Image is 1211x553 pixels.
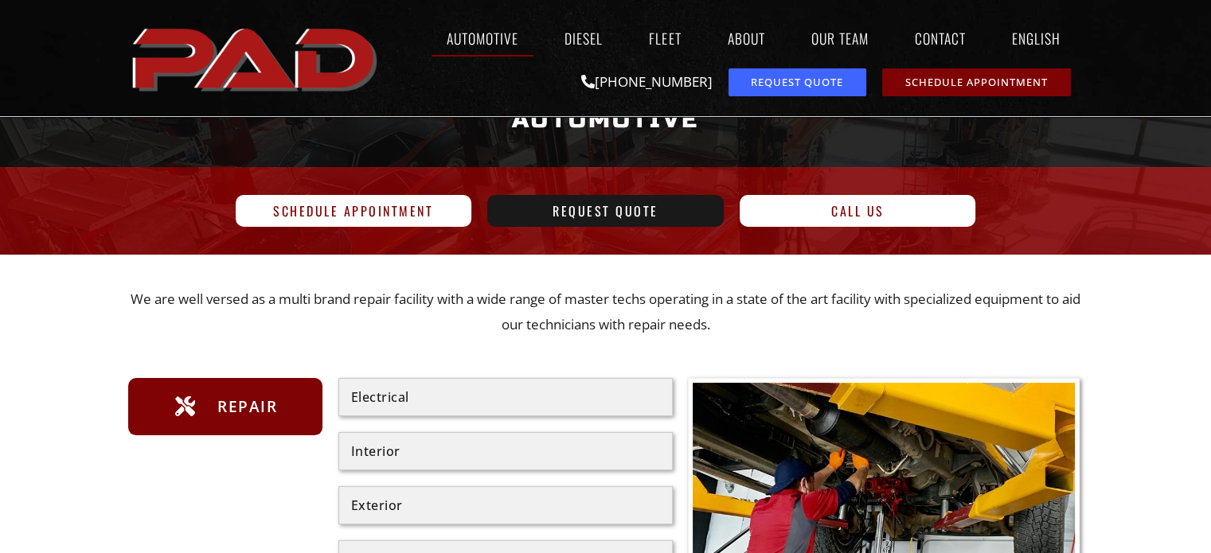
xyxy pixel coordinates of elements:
[127,15,385,101] img: The image shows the word "PAD" in bold, red, uppercase letters with a slight shadow effect.
[128,286,1084,338] p: We are well versed as a multi brand repair facility with a wide range of master techs operating i...
[351,499,660,512] div: Exterior
[712,20,779,56] a: About
[351,391,660,403] div: Electrical
[831,204,885,217] span: Call Us
[905,77,1048,88] span: Schedule Appointment
[795,20,883,56] a: Our Team
[351,445,660,458] div: Interior
[899,20,980,56] a: Contact
[996,20,1083,56] a: English
[549,20,618,56] a: Diesel
[729,68,866,96] a: request a service or repair quote
[127,15,385,101] a: pro automotive and diesel home page
[236,195,472,227] a: Schedule Appointment
[487,195,724,227] a: Request Quote
[740,195,976,227] a: Call Us
[553,204,658,217] span: Request Quote
[751,77,843,88] span: Request Quote
[634,20,696,56] a: Fleet
[213,394,277,419] span: Repair
[385,20,1083,56] nav: Menu
[432,20,533,56] a: Automotive
[882,68,1071,96] a: schedule repair or service appointment
[273,204,433,217] span: Schedule Appointment
[581,72,713,91] a: [PHONE_NUMBER]
[136,90,1076,150] h1: Automotive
